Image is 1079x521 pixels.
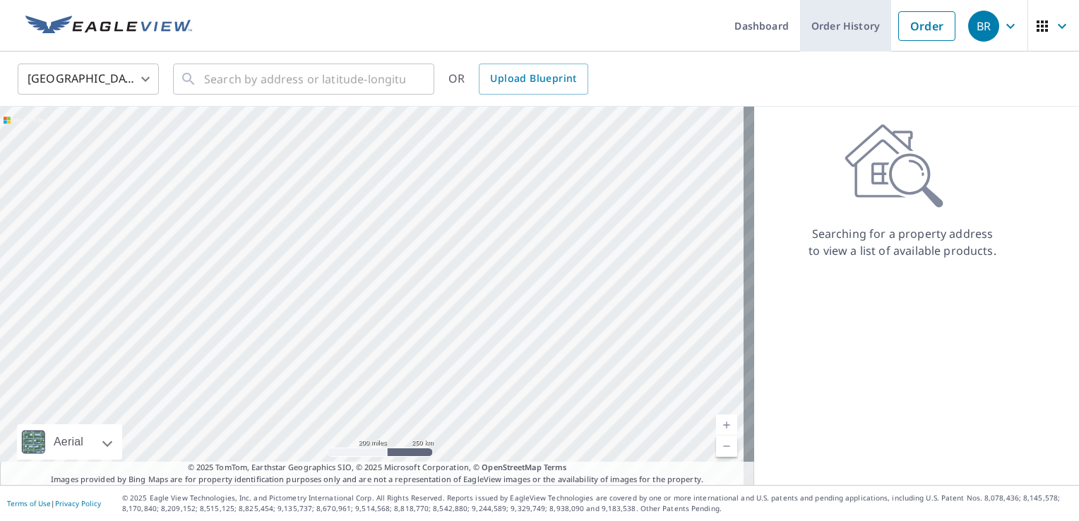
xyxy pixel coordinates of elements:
[7,499,101,508] p: |
[482,462,541,472] a: OpenStreetMap
[122,493,1072,514] p: © 2025 Eagle View Technologies, Inc. and Pictometry International Corp. All Rights Reserved. Repo...
[188,462,567,474] span: © 2025 TomTom, Earthstar Geographics SIO, © 2025 Microsoft Corporation, ©
[25,16,192,37] img: EV Logo
[898,11,955,41] a: Order
[716,436,737,457] a: Current Level 5, Zoom Out
[544,462,567,472] a: Terms
[55,498,101,508] a: Privacy Policy
[479,64,588,95] a: Upload Blueprint
[448,64,588,95] div: OR
[716,414,737,436] a: Current Level 5, Zoom In
[204,59,405,99] input: Search by address or latitude-longitude
[490,70,576,88] span: Upload Blueprint
[968,11,999,42] div: BR
[17,424,122,460] div: Aerial
[18,59,159,99] div: [GEOGRAPHIC_DATA]
[7,498,51,508] a: Terms of Use
[808,225,997,259] p: Searching for a property address to view a list of available products.
[49,424,88,460] div: Aerial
